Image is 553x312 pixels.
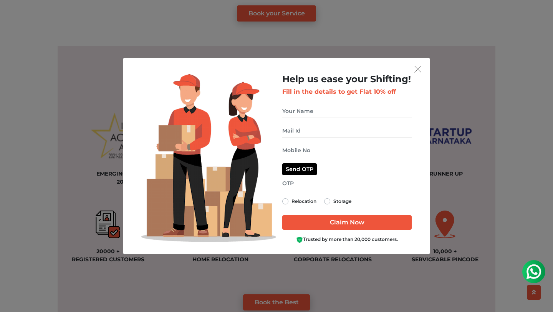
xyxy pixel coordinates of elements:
[141,74,276,242] img: Lead Welcome Image
[8,8,23,23] img: whatsapp-icon.svg
[291,197,316,206] label: Relocation
[282,215,412,230] input: Claim Now
[282,124,412,138] input: Mail Id
[282,163,317,175] button: Send OTP
[282,144,412,157] input: Mobile No
[282,105,412,118] input: Your Name
[414,66,421,73] img: exit
[282,88,412,95] h3: Fill in the details to get Flat 10% off
[282,236,412,243] div: Trusted by more than 20,000 customers.
[296,236,303,243] img: Boxigo Customer Shield
[282,74,412,85] h2: Help us ease your Shifting!
[282,177,412,190] input: OTP
[333,197,351,206] label: Storage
